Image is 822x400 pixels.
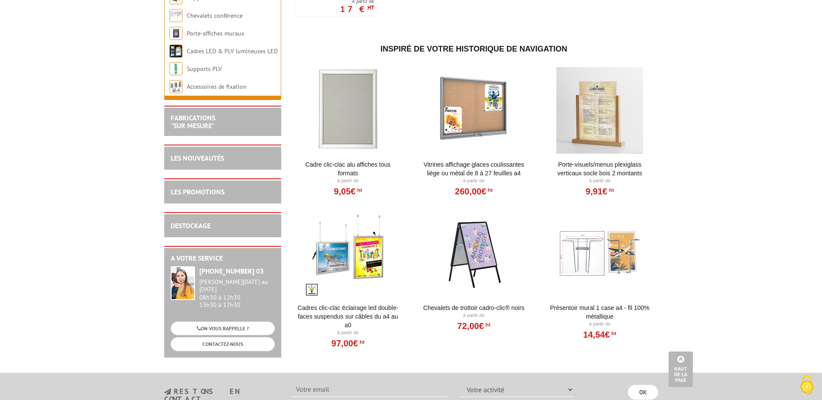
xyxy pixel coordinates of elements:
a: DESTOCKAGE [171,221,211,230]
a: 9,91€HT [585,189,614,194]
a: 9,05€HT [334,189,362,194]
img: Supports PLV [169,62,182,75]
a: Haut de la page [669,352,693,387]
a: Supports PLV [187,65,222,73]
sup: HT [355,187,362,193]
a: Cadre Clic-Clac Alu affiches tous formats [295,160,402,177]
div: [PERSON_NAME][DATE] au [DATE] [199,278,275,293]
sup: HT [367,4,374,11]
p: À partir de [295,177,402,184]
strong: [PHONE_NUMBER] 03 [199,267,264,275]
a: ON VOUS RAPPELLE ? [171,322,275,335]
img: Accessoires de fixation [169,80,182,93]
img: newsletter.jpg [164,388,171,396]
a: Chevalets de trottoir Cadro-Clic® Noirs [420,303,527,312]
input: Votre email [291,382,447,397]
p: À partir de [420,312,527,319]
a: 14,54€HT [583,332,616,337]
a: Porte-affiches muraux [187,29,244,37]
a: Accessoires de fixation [187,83,247,90]
sup: HT [486,187,493,193]
a: LES NOUVEAUTÉS [171,154,224,162]
img: Cadres LED & PLV lumineuses LED [169,45,182,58]
p: À partir de [546,177,653,184]
sup: HT [607,187,614,193]
a: Vitrines affichage glaces coulissantes liège ou métal de 8 à 27 feuilles A4 [420,160,527,177]
a: 72,00€HT [457,323,490,329]
span: Inspiré de votre historique de navigation [380,45,567,53]
div: 08h30 à 12h30 13h30 à 17h30 [199,278,275,308]
p: À partir de [546,321,653,328]
a: 260,00€HT [455,189,493,194]
img: Porte-affiches muraux [169,27,182,40]
a: FABRICATIONS"Sur Mesure" [171,113,215,130]
sup: HT [358,339,364,345]
h2: A votre service [171,255,275,262]
a: LES PROMOTIONS [171,187,224,196]
a: Chevalets conférence [187,12,243,19]
a: CONTACTEZ-NOUS [171,337,275,351]
img: Cookies (fenêtre modale) [796,374,818,396]
input: OK [628,385,658,400]
p: À partir de [420,177,527,184]
img: Chevalets conférence [169,9,182,22]
p: À partir de [295,329,402,336]
sup: HT [610,330,616,336]
a: Cadres clic-clac éclairage LED double-faces suspendus sur câbles du A4 au A0 [295,303,402,329]
p: 17 € [340,6,374,12]
a: Présentoir mural 1 case A4 - Fil 100% métallique [546,303,653,321]
img: widget-service.jpg [171,266,195,300]
a: Porte-Visuels/Menus Plexiglass Verticaux Socle Bois 2 Montants [546,160,653,177]
button: Cookies (fenêtre modale) [792,371,822,400]
sup: HT [484,322,491,328]
a: 97,00€HT [331,341,364,346]
a: Cadres LED & PLV lumineuses LED [187,47,278,55]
